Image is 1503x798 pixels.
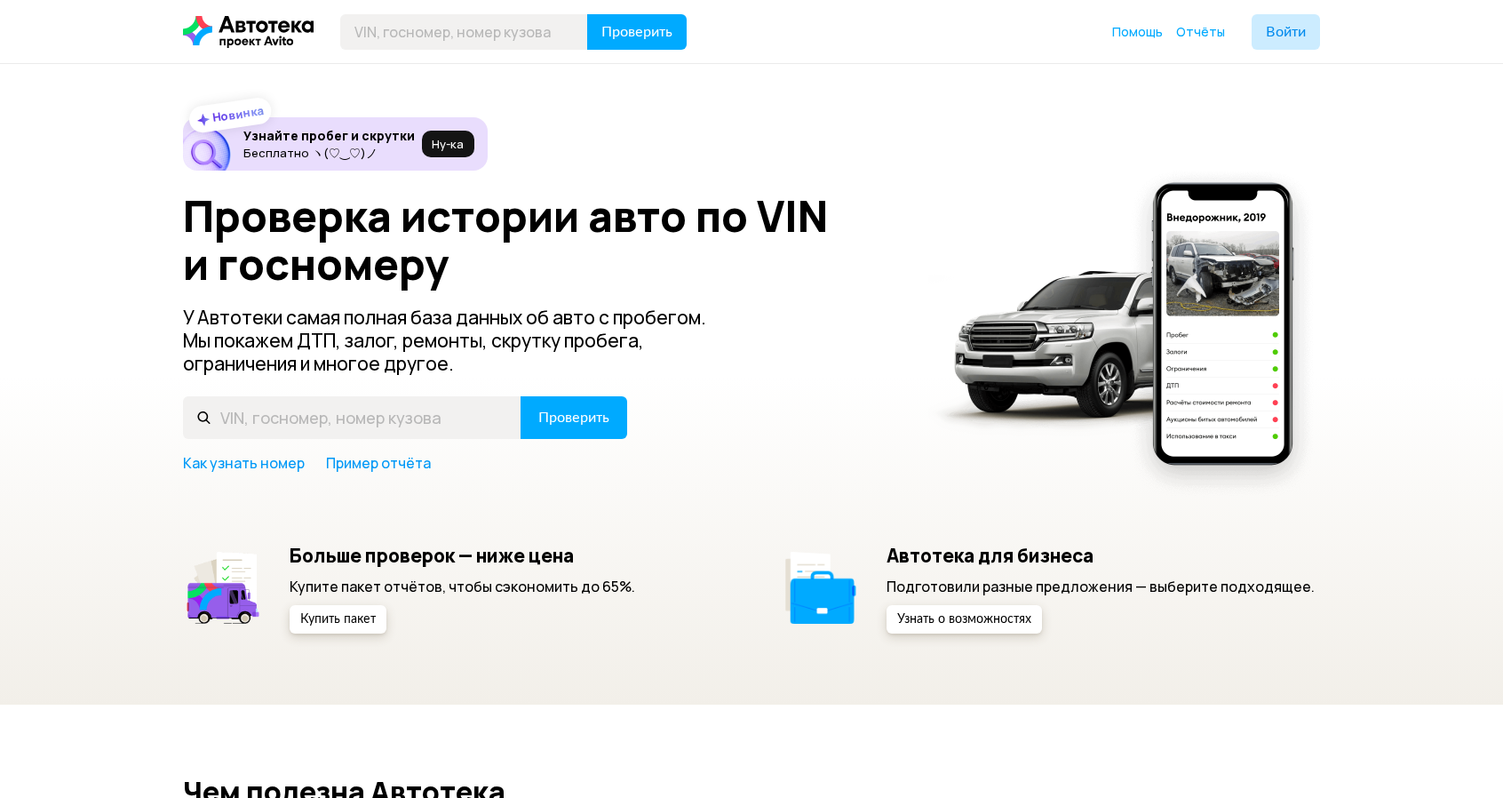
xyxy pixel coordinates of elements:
[290,577,635,596] p: Купите пакет отчётов, чтобы сэкономить до 65%.
[1252,14,1320,50] button: Войти
[290,605,386,634] button: Купить пакет
[183,396,521,439] input: VIN, госномер, номер кузова
[243,128,415,144] h6: Узнайте пробег и скрутки
[601,25,672,39] span: Проверить
[1176,23,1225,41] a: Отчёты
[300,613,376,626] span: Купить пакет
[887,605,1042,634] button: Узнать о возможностях
[183,306,736,375] p: У Автотеки самая полная база данных об авто с пробегом. Мы покажем ДТП, залог, ремонты, скрутку п...
[897,613,1031,626] span: Узнать о возможностях
[1266,25,1306,39] span: Войти
[183,192,905,288] h1: Проверка истории авто по VIN и госномеру
[211,102,266,125] strong: Новинка
[538,411,609,425] span: Проверить
[1176,23,1225,40] span: Отчёты
[340,14,588,50] input: VIN, госномер, номер кузова
[432,137,464,151] span: Ну‑ка
[183,453,305,473] a: Как узнать номер
[587,14,687,50] button: Проверить
[1112,23,1163,40] span: Помощь
[1112,23,1163,41] a: Помощь
[521,396,627,439] button: Проверить
[887,544,1315,567] h5: Автотека для бизнеса
[290,544,635,567] h5: Больше проверок — ниже цена
[326,453,431,473] a: Пример отчёта
[243,146,415,160] p: Бесплатно ヽ(♡‿♡)ノ
[887,577,1315,596] p: Подготовили разные предложения — выберите подходящее.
